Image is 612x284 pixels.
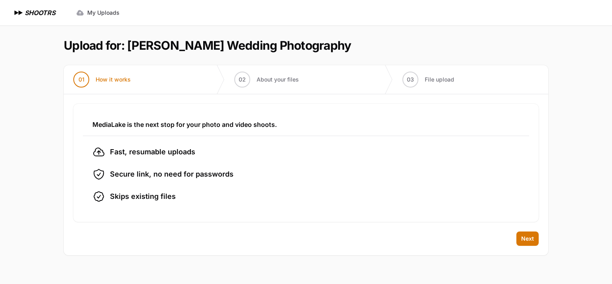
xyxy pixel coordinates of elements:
span: Secure link, no need for passwords [110,169,233,180]
button: 01 How it works [64,65,140,94]
button: 02 About your files [225,65,308,94]
span: Fast, resumable uploads [110,146,195,158]
span: Skips existing files [110,191,176,202]
img: SHOOTRS [13,8,25,18]
h1: Upload for: [PERSON_NAME] Wedding Photography [64,38,351,53]
span: How it works [96,76,131,84]
button: 03 File upload [393,65,464,94]
span: 02 [239,76,246,84]
span: 01 [78,76,84,84]
h3: MediaLake is the next stop for your photo and video shoots. [92,120,520,129]
span: About your files [257,76,299,84]
button: Next [516,231,539,246]
span: Next [521,235,534,243]
a: My Uploads [71,6,124,20]
span: 03 [407,76,414,84]
h1: SHOOTRS [25,8,55,18]
span: My Uploads [87,9,120,17]
a: SHOOTRS SHOOTRS [13,8,55,18]
span: File upload [425,76,454,84]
